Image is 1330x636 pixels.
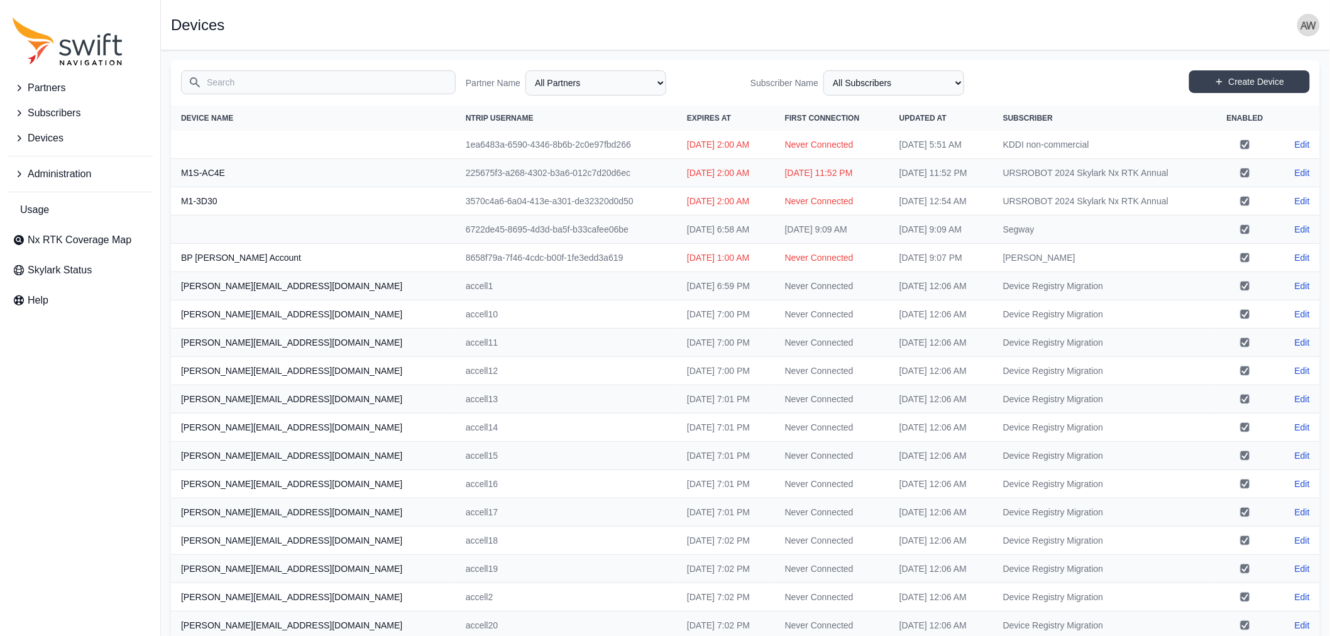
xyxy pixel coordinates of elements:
[1295,251,1310,264] a: Edit
[171,106,456,131] th: Device Name
[889,131,993,159] td: [DATE] 5:51 AM
[889,442,993,470] td: [DATE] 12:06 AM
[677,357,775,385] td: [DATE] 7:00 PM
[456,300,677,329] td: accell10
[1295,591,1310,603] a: Edit
[889,272,993,300] td: [DATE] 12:06 AM
[993,414,1212,442] td: Device Registry Migration
[775,583,889,611] td: Never Connected
[1295,195,1310,207] a: Edit
[889,470,993,498] td: [DATE] 12:06 AM
[775,131,889,159] td: Never Connected
[466,77,520,89] label: Partner Name
[1295,478,1310,490] a: Edit
[677,385,775,414] td: [DATE] 7:01 PM
[993,187,1212,216] td: URSROBOT 2024 Skylark Nx RTK Annual
[1295,562,1310,575] a: Edit
[993,527,1212,555] td: Device Registry Migration
[171,159,456,187] th: M1S-AC4E
[171,527,456,555] th: [PERSON_NAME][EMAIL_ADDRESS][DOMAIN_NAME]
[899,114,947,123] span: Updated At
[456,244,677,272] td: 8658f79a-7f46-4cdc-b00f-1fe3edd3a619
[993,159,1212,187] td: URSROBOT 2024 Skylark Nx RTK Annual
[889,216,993,244] td: [DATE] 9:09 AM
[993,583,1212,611] td: Device Registry Migration
[456,498,677,527] td: accell17
[456,272,677,300] td: accell1
[677,583,775,611] td: [DATE] 7:02 PM
[28,131,63,146] span: Devices
[993,216,1212,244] td: Segway
[171,555,456,583] th: [PERSON_NAME][EMAIL_ADDRESS][DOMAIN_NAME]
[28,167,91,182] span: Administration
[1295,365,1310,377] a: Edit
[171,498,456,527] th: [PERSON_NAME][EMAIL_ADDRESS][DOMAIN_NAME]
[889,244,993,272] td: [DATE] 9:07 PM
[993,442,1212,470] td: Device Registry Migration
[456,357,677,385] td: accell12
[171,470,456,498] th: [PERSON_NAME][EMAIL_ADDRESS][DOMAIN_NAME]
[775,357,889,385] td: Never Connected
[1212,106,1278,131] th: Enabled
[677,216,775,244] td: [DATE] 6:58 AM
[171,385,456,414] th: [PERSON_NAME][EMAIL_ADDRESS][DOMAIN_NAME]
[677,470,775,498] td: [DATE] 7:01 PM
[677,159,775,187] td: [DATE] 2:00 AM
[8,75,153,101] button: Partners
[889,385,993,414] td: [DATE] 12:06 AM
[775,187,889,216] td: Never Connected
[775,272,889,300] td: Never Connected
[181,70,456,94] input: Search
[28,106,80,121] span: Subscribers
[993,357,1212,385] td: Device Registry Migration
[28,293,48,308] span: Help
[171,244,456,272] th: BP [PERSON_NAME] Account
[171,329,456,357] th: [PERSON_NAME][EMAIL_ADDRESS][DOMAIN_NAME]
[775,414,889,442] td: Never Connected
[1297,14,1320,36] img: user photo
[775,498,889,527] td: Never Connected
[1295,308,1310,321] a: Edit
[750,77,818,89] label: Subscriber Name
[889,329,993,357] td: [DATE] 12:06 AM
[1295,393,1310,405] a: Edit
[28,263,92,278] span: Skylark Status
[171,583,456,611] th: [PERSON_NAME][EMAIL_ADDRESS][DOMAIN_NAME]
[456,131,677,159] td: 1ea6483a-6590-4346-8b6b-2c0e97fbd266
[775,385,889,414] td: Never Connected
[775,244,889,272] td: Never Connected
[993,106,1212,131] th: Subscriber
[677,329,775,357] td: [DATE] 7:00 PM
[823,70,964,96] select: Subscriber
[677,300,775,329] td: [DATE] 7:00 PM
[8,258,153,283] a: Skylark Status
[8,288,153,313] a: Help
[1295,619,1310,632] a: Edit
[1295,534,1310,547] a: Edit
[889,357,993,385] td: [DATE] 12:06 AM
[171,187,456,216] th: M1-3D30
[993,555,1212,583] td: Device Registry Migration
[677,527,775,555] td: [DATE] 7:02 PM
[525,70,666,96] select: Partner Name
[775,555,889,583] td: Never Connected
[687,114,731,123] span: Expires At
[171,18,224,33] h1: Devices
[456,216,677,244] td: 6722de45-8695-4d3d-ba5f-b33cafee06be
[993,131,1212,159] td: KDDI non-commercial
[889,414,993,442] td: [DATE] 12:06 AM
[8,126,153,151] button: Devices
[1295,223,1310,236] a: Edit
[171,272,456,300] th: [PERSON_NAME][EMAIL_ADDRESS][DOMAIN_NAME]
[456,442,677,470] td: accell15
[1295,506,1310,518] a: Edit
[171,300,456,329] th: [PERSON_NAME][EMAIL_ADDRESS][DOMAIN_NAME]
[171,357,456,385] th: [PERSON_NAME][EMAIL_ADDRESS][DOMAIN_NAME]
[456,187,677,216] td: 3570c4a6-6a04-413e-a301-de32320d0d50
[677,187,775,216] td: [DATE] 2:00 AM
[8,162,153,187] button: Administration
[993,300,1212,329] td: Device Registry Migration
[28,80,65,96] span: Partners
[775,527,889,555] td: Never Connected
[456,583,677,611] td: accell2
